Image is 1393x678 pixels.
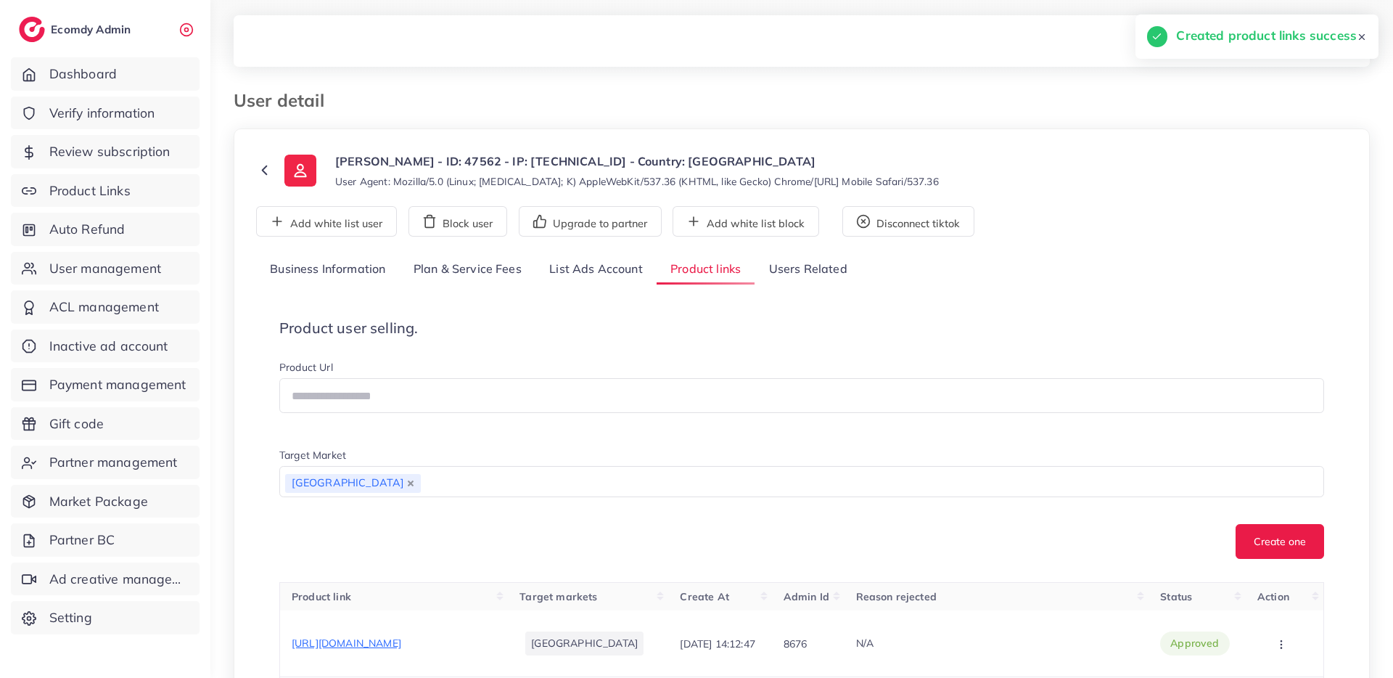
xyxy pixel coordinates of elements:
[680,590,728,603] span: Create At
[49,65,117,83] span: Dashboard
[657,254,755,285] a: Product links
[256,254,400,285] a: Business Information
[49,337,168,356] span: Inactive ad account
[49,220,126,239] span: Auto Refund
[279,448,346,462] label: Target Market
[525,632,644,655] li: [GEOGRAPHIC_DATA]
[256,206,397,237] button: Add white list user
[11,407,200,441] a: Gift code
[49,181,131,200] span: Product Links
[11,57,200,91] a: Dashboard
[535,254,657,285] a: List Ads Account
[11,290,200,324] a: ACL management
[1236,524,1324,559] button: Create one
[856,637,874,650] span: N/A
[279,319,1324,337] h4: Product user selling.
[285,474,421,493] span: [GEOGRAPHIC_DATA]
[1176,26,1357,45] h5: Created product links success
[335,174,939,189] small: User Agent: Mozilla/5.0 (Linux; [MEDICAL_DATA]; K) AppleWebKit/537.36 (KHTML, like Gecko) Chrome/...
[11,446,200,479] a: Partner management
[49,414,104,433] span: Gift code
[1170,636,1219,650] span: approved
[19,17,45,42] img: logo
[49,375,186,394] span: Payment management
[19,17,134,42] a: logoEcomdy Admin
[784,590,829,603] span: Admin Id
[673,206,819,237] button: Add white list block
[680,635,755,653] p: [DATE] 14:12:47
[292,590,351,603] span: Product link
[755,254,860,285] a: Users Related
[11,252,200,285] a: User management
[422,470,1305,494] input: Search for option
[279,360,333,375] label: Product Url
[11,523,200,557] a: Partner BC
[408,206,507,237] button: Block user
[49,531,115,550] span: Partner BC
[11,485,200,518] a: Market Package
[49,453,178,472] span: Partner management
[49,142,170,161] span: Review subscription
[842,206,974,237] button: Disconnect tiktok
[11,135,200,168] a: Review subscription
[51,23,134,36] h2: Ecomdy Admin
[11,601,200,634] a: Setting
[11,563,200,596] a: Ad creative management
[335,152,939,170] p: [PERSON_NAME] - ID: 47562 - IP: [TECHNICAL_ID] - Country: [GEOGRAPHIC_DATA]
[519,590,597,603] span: Target markets
[49,608,92,627] span: Setting
[407,480,414,487] button: Deselect Pakistan
[11,368,200,401] a: Payment management
[49,259,161,278] span: User management
[49,570,189,589] span: Ad creative management
[49,492,148,511] span: Market Package
[49,104,155,123] span: Verify information
[11,174,200,208] a: Product Links
[234,90,336,111] h3: User detail
[11,213,200,246] a: Auto Refund
[784,635,808,653] p: 8676
[49,298,159,316] span: ACL management
[279,466,1324,497] div: Search for option
[1257,590,1289,603] span: Action
[519,206,662,237] button: Upgrade to partner
[284,155,316,187] img: ic-user-info.36bf1079.svg
[292,637,401,650] span: [URL][DOMAIN_NAME]
[11,97,200,130] a: Verify information
[11,330,200,363] a: Inactive ad account
[400,254,535,285] a: Plan & Service Fees
[1160,590,1192,603] span: Status
[856,590,937,603] span: Reason rejected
